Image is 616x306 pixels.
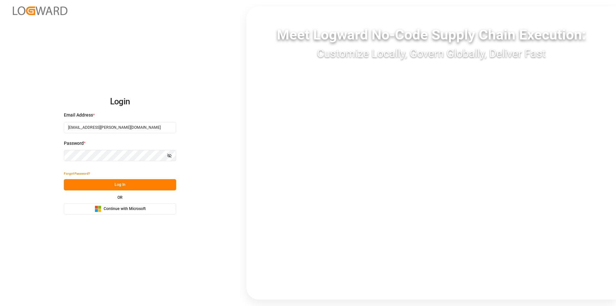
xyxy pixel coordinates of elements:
[64,92,176,112] h2: Login
[104,206,146,212] span: Continue with Microsoft
[64,140,84,147] span: Password
[64,112,93,118] span: Email Address
[64,203,176,214] button: Continue with Microsoft
[246,45,616,62] div: Customize Locally, Govern Globally, Deliver Fast
[64,168,90,179] button: Forgot Password?
[64,179,176,190] button: Log In
[246,24,616,45] div: Meet Logward No-Code Supply Chain Execution:
[13,6,67,15] img: Logward_new_orange.png
[64,122,176,133] input: Enter your email
[117,196,123,199] small: OR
